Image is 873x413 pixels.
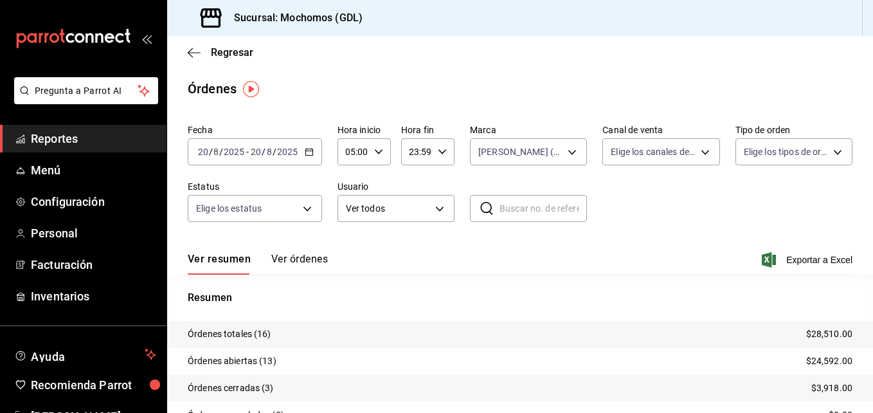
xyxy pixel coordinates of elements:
[188,46,253,59] button: Regresar
[35,84,138,98] span: Pregunta a Parrot AI
[811,381,852,395] p: $3,918.00
[188,182,322,191] label: Estatus
[271,253,328,275] button: Ver órdenes
[273,147,276,157] span: /
[744,145,829,158] span: Elige los tipos de orden
[188,253,328,275] div: navigation tabs
[346,202,431,216] span: Ver todos
[211,46,253,59] span: Regresar
[806,327,852,341] p: $28,510.00
[246,147,249,157] span: -
[262,147,265,157] span: /
[197,147,209,157] input: --
[31,256,156,273] span: Facturación
[9,93,158,107] a: Pregunta a Parrot AI
[337,182,455,191] label: Usuario
[31,130,156,147] span: Reportes
[266,147,273,157] input: --
[243,81,259,97] img: Tooltip marker
[500,196,587,221] input: Buscar no. de referencia
[188,381,274,395] p: Órdenes cerradas (3)
[31,288,156,305] span: Inventarios
[224,10,363,26] h3: Sucursal: Mochomos (GDL)
[188,79,237,98] div: Órdenes
[188,125,322,134] label: Fecha
[31,225,156,242] span: Personal
[209,147,213,157] span: /
[141,33,152,44] button: open_drawer_menu
[196,202,262,215] span: Elige los estatus
[188,327,271,341] p: Órdenes totales (16)
[223,147,245,157] input: ----
[764,252,852,268] button: Exportar a Excel
[401,125,455,134] label: Hora fin
[478,145,563,158] span: [PERSON_NAME] (GDL)
[14,77,158,104] button: Pregunta a Parrot AI
[250,147,262,157] input: --
[276,147,298,157] input: ----
[337,125,391,134] label: Hora inicio
[219,147,223,157] span: /
[188,354,276,368] p: Órdenes abiertas (13)
[31,376,156,394] span: Recomienda Parrot
[470,125,587,134] label: Marca
[31,193,156,210] span: Configuración
[213,147,219,157] input: --
[735,125,852,134] label: Tipo de orden
[611,145,696,158] span: Elige los canales de venta
[602,125,719,134] label: Canal de venta
[31,161,156,179] span: Menú
[806,354,852,368] p: $24,592.00
[188,290,852,306] p: Resumen
[188,253,251,275] button: Ver resumen
[31,347,139,362] span: Ayuda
